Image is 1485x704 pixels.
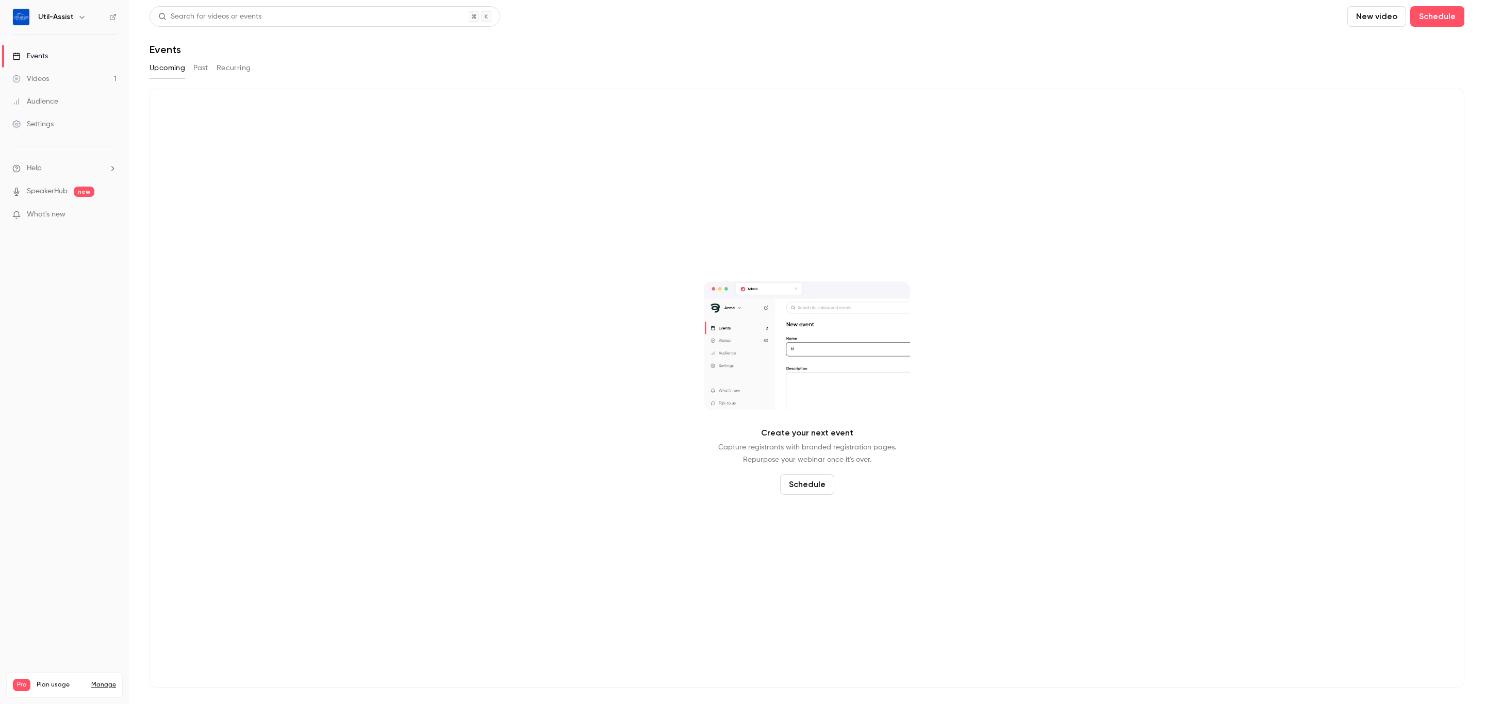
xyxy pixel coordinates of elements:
div: Videos [12,74,49,84]
button: Schedule [780,474,834,495]
a: Manage [91,681,116,689]
h6: Util-Assist [38,12,74,22]
span: new [74,187,94,197]
li: help-dropdown-opener [12,163,117,174]
button: Upcoming [150,60,185,76]
button: Recurring [217,60,251,76]
h1: Events [150,43,181,56]
button: Past [193,60,208,76]
p: Capture registrants with branded registration pages. Repurpose your webinar once it's over. [718,441,896,466]
a: SpeakerHub [27,186,68,197]
span: Pro [13,679,30,691]
img: Util-Assist [13,9,29,25]
p: Create your next event [761,427,853,439]
div: Events [12,51,48,61]
div: Settings [12,119,54,129]
div: Audience [12,96,58,107]
span: Plan usage [37,681,85,689]
button: New video [1347,6,1406,27]
div: Search for videos or events [158,11,261,22]
span: Help [27,163,42,174]
button: Schedule [1410,6,1464,27]
span: What's new [27,209,65,220]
